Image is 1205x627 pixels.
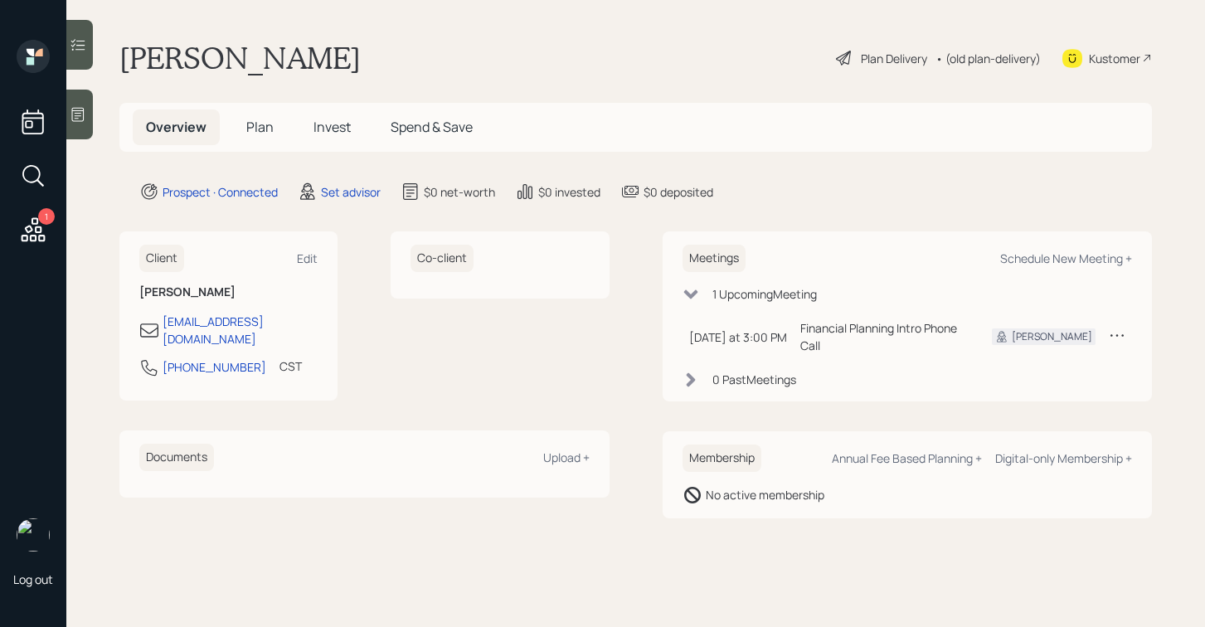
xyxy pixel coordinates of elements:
[163,358,266,376] div: [PHONE_NUMBER]
[13,571,53,587] div: Log out
[712,285,817,303] div: 1 Upcoming Meeting
[1012,329,1092,344] div: [PERSON_NAME]
[689,328,787,346] div: [DATE] at 3:00 PM
[861,50,927,67] div: Plan Delivery
[1089,50,1140,67] div: Kustomer
[139,245,184,272] h6: Client
[163,313,318,348] div: [EMAIL_ADDRESS][DOMAIN_NAME]
[17,518,50,552] img: robby-grisanti-headshot.png
[246,118,274,136] span: Plan
[712,371,796,388] div: 0 Past Meeting s
[279,357,302,375] div: CST
[139,444,214,471] h6: Documents
[683,445,761,472] h6: Membership
[411,245,474,272] h6: Co-client
[321,183,381,201] div: Set advisor
[935,50,1041,67] div: • (old plan-delivery)
[297,250,318,266] div: Edit
[119,40,361,76] h1: [PERSON_NAME]
[38,208,55,225] div: 1
[391,118,473,136] span: Spend & Save
[163,183,278,201] div: Prospect · Connected
[800,319,966,354] div: Financial Planning Intro Phone Call
[424,183,495,201] div: $0 net-worth
[313,118,351,136] span: Invest
[543,450,590,465] div: Upload +
[706,486,824,503] div: No active membership
[146,118,207,136] span: Overview
[538,183,600,201] div: $0 invested
[644,183,713,201] div: $0 deposited
[995,450,1132,466] div: Digital-only Membership +
[683,245,746,272] h6: Meetings
[832,450,982,466] div: Annual Fee Based Planning +
[1000,250,1132,266] div: Schedule New Meeting +
[139,285,318,299] h6: [PERSON_NAME]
